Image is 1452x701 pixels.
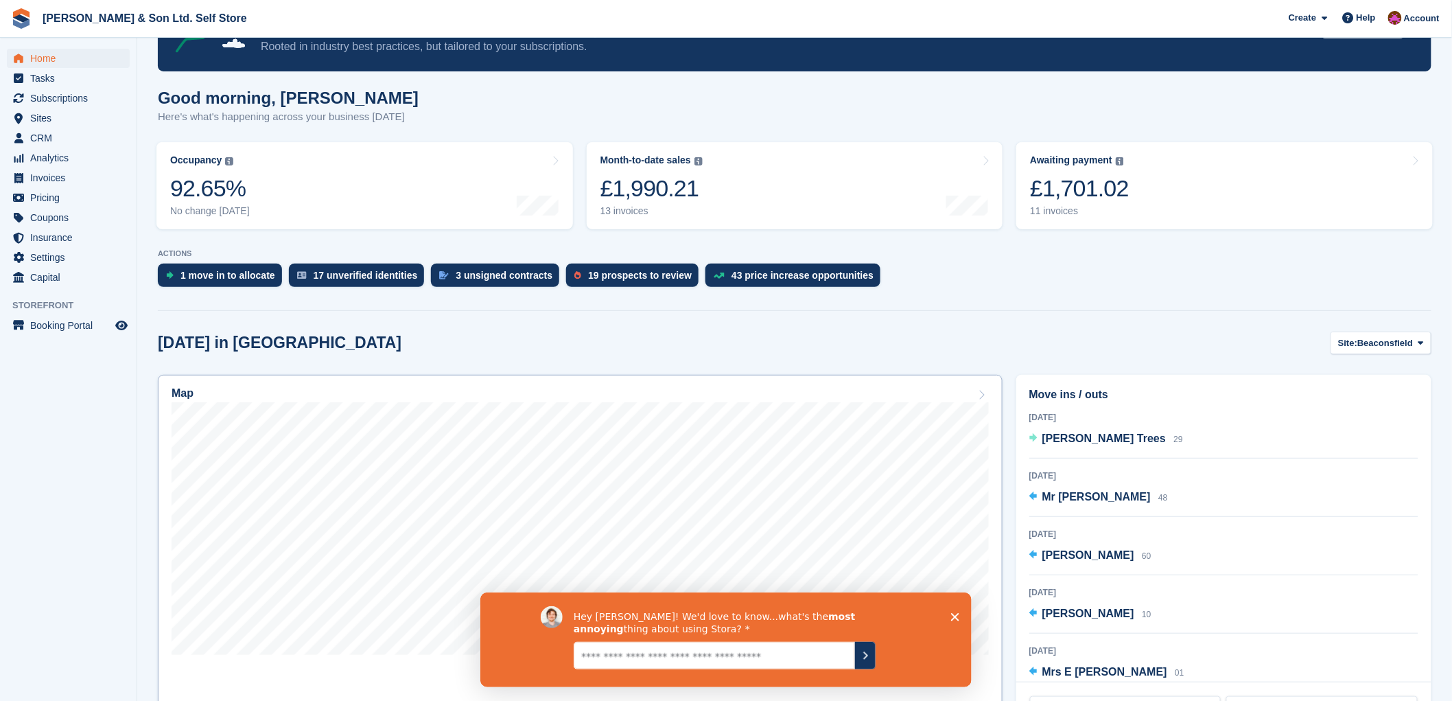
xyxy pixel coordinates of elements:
[1016,142,1433,229] a: Awaiting payment £1,701.02 11 invoices
[600,154,691,166] div: Month-to-date sales
[480,593,972,687] iframe: Survey by David from Stora
[1030,205,1129,217] div: 11 invoices
[30,148,113,168] span: Analytics
[166,271,174,279] img: move_ins_to_allocate_icon-fdf77a2bb77ea45bf5b3d319d69a93e2d87916cf1d5bf7949dd705db3b84f3ca.svg
[11,8,32,29] img: stora-icon-8386f47178a22dfd0bd8f6a31ec36ba5ce8667c1dd55bd0f319d3a0aa187defe.svg
[7,89,130,108] a: menu
[588,270,692,281] div: 19 prospects to review
[1175,668,1184,678] span: 01
[1029,411,1418,424] div: [DATE]
[1042,666,1167,678] span: Mrs E [PERSON_NAME]
[1029,664,1184,682] a: Mrs E [PERSON_NAME] 01
[37,7,253,30] a: [PERSON_NAME] & Son Ltd. Self Store
[1029,489,1168,507] a: Mr [PERSON_NAME] 48
[170,154,222,166] div: Occupancy
[172,387,194,400] h2: Map
[1158,493,1167,503] span: 48
[1042,549,1134,561] span: [PERSON_NAME]
[574,271,581,279] img: prospect-51fa495bee0391a8d652442698ab0144808aea92771e9ea1ae160a38d050c398.svg
[1030,174,1129,203] div: £1,701.02
[30,248,113,267] span: Settings
[30,128,113,148] span: CRM
[1142,610,1151,619] span: 10
[1029,547,1151,565] a: [PERSON_NAME] 60
[7,128,130,148] a: menu
[1029,430,1183,448] a: [PERSON_NAME] Trees 29
[1142,551,1151,561] span: 60
[170,174,250,203] div: 92.65%
[1116,157,1124,165] img: icon-info-grey-7440780725fd019a000dd9b08b2336e03edf1995a4989e88bcd33f0948082b44.svg
[714,273,725,279] img: price_increase_opportunities-93ffe204e8149a01c8c9dc8f82e8f89637d9d84a8eef4429ea346261dce0b2c0.svg
[30,89,113,108] span: Subscriptions
[113,317,130,334] a: Preview store
[600,205,703,217] div: 13 invoices
[705,264,887,294] a: 43 price increase opportunities
[731,270,874,281] div: 43 price increase opportunities
[158,89,419,107] h1: Good morning, [PERSON_NAME]
[170,205,250,217] div: No change [DATE]
[1357,336,1413,350] span: Beaconsfield
[1174,435,1183,444] span: 29
[158,264,289,294] a: 1 move in to allocate
[158,109,419,125] p: Here's what's happening across your business [DATE]
[156,142,573,229] a: Occupancy 92.65% No change [DATE]
[225,157,233,165] img: icon-info-grey-7440780725fd019a000dd9b08b2336e03edf1995a4989e88bcd33f0948082b44.svg
[1388,11,1402,25] img: Kate Standish
[1289,11,1316,25] span: Create
[30,69,113,88] span: Tasks
[600,174,703,203] div: £1,990.21
[158,249,1431,258] p: ACTIONS
[7,69,130,88] a: menu
[7,188,130,207] a: menu
[1029,387,1418,403] h2: Move ins / outs
[30,208,113,227] span: Coupons
[7,168,130,187] a: menu
[7,316,130,335] a: menu
[7,208,130,227] a: menu
[180,270,275,281] div: 1 move in to allocate
[1357,11,1376,25] span: Help
[7,248,130,267] a: menu
[1338,336,1357,350] span: Site:
[30,228,113,247] span: Insurance
[30,49,113,68] span: Home
[1029,645,1418,657] div: [DATE]
[1029,528,1418,540] div: [DATE]
[431,264,566,294] a: 3 unsigned contracts
[289,264,432,294] a: 17 unverified identities
[456,270,552,281] div: 3 unsigned contracts
[297,271,307,279] img: verify_identity-adf6edd0f0f0b5bbfe63781bf79b02c33cf7c696d77639b501bdc392416b5a36.svg
[1042,491,1151,503] span: Mr [PERSON_NAME]
[7,108,130,128] a: menu
[1030,154,1112,166] div: Awaiting payment
[1042,433,1167,444] span: [PERSON_NAME] Trees
[1029,606,1151,623] a: [PERSON_NAME] 10
[1029,586,1418,599] div: [DATE]
[1042,608,1134,619] span: [PERSON_NAME]
[30,268,113,287] span: Capital
[12,299,137,312] span: Storefront
[261,39,1311,54] p: Rooted in industry best practices, but tailored to your subscriptions.
[7,268,130,287] a: menu
[7,228,130,247] a: menu
[1029,470,1418,482] div: [DATE]
[694,157,703,165] img: icon-info-grey-7440780725fd019a000dd9b08b2336e03edf1995a4989e88bcd33f0948082b44.svg
[566,264,705,294] a: 19 prospects to review
[158,334,401,352] h2: [DATE] in [GEOGRAPHIC_DATA]
[30,188,113,207] span: Pricing
[587,142,1003,229] a: Month-to-date sales £1,990.21 13 invoices
[30,108,113,128] span: Sites
[30,168,113,187] span: Invoices
[1404,12,1440,25] span: Account
[439,271,449,279] img: contract_signature_icon-13c848040528278c33f63329250d36e43548de30e8caae1d1a13099fd9432cc5.svg
[7,148,130,168] a: menu
[30,316,113,335] span: Booking Portal
[7,49,130,68] a: menu
[1331,332,1431,354] button: Site: Beaconsfield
